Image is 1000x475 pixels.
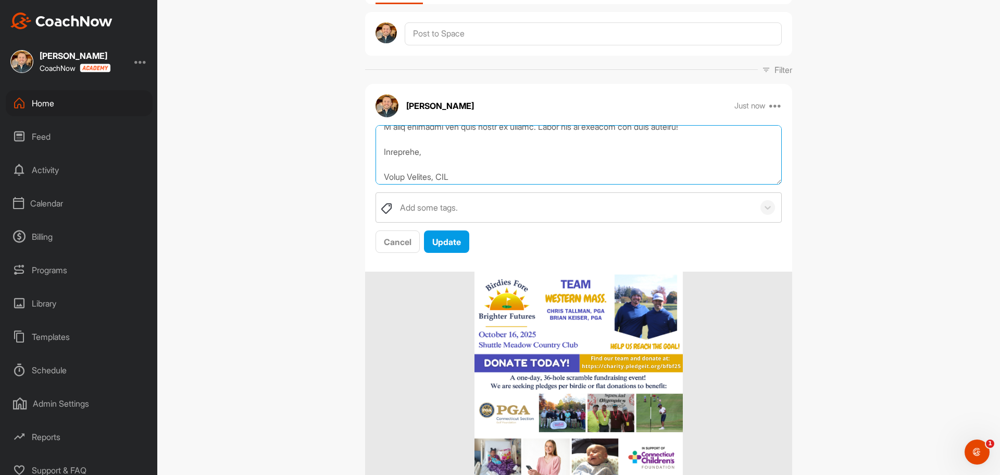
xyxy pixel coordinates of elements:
img: avatar [376,22,397,44]
div: Schedule [6,357,153,383]
img: CoachNow acadmey [80,64,110,72]
img: avatar [376,94,398,117]
div: Add some tags. [400,201,458,214]
div: Reports [6,424,153,450]
span: Cancel [384,237,411,247]
div: Library [6,290,153,316]
button: Cancel [376,230,420,253]
img: square_5fc2fcc189887335bfc88bfb5f72a0da.jpg [10,50,33,73]
div: Programs [6,257,153,283]
div: Templates [6,324,153,350]
iframe: Intercom live chat [965,440,990,465]
textarea: Loremipsu Dolorsit! Am consec Adipi Elitse doe T inci ut labo etdol magnaal en ad minimveniam qu ... [376,125,782,185]
button: Update [424,230,469,253]
div: Calendar [6,190,153,216]
p: Filter [774,64,792,76]
img: CoachNow [10,13,113,29]
span: 1 [986,440,994,448]
div: Admin Settings [6,391,153,417]
p: [PERSON_NAME] [406,100,474,112]
div: CoachNow [40,64,110,72]
div: Billing [6,224,153,250]
p: Just now [734,101,766,111]
div: [PERSON_NAME] [40,52,110,60]
div: Home [6,90,153,116]
div: Activity [6,157,153,183]
span: Update [432,237,461,247]
div: Feed [6,124,153,150]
